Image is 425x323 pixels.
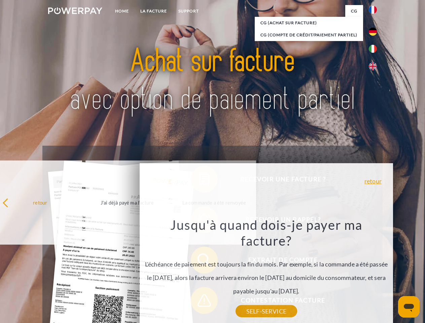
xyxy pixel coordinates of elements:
img: fr [369,6,377,14]
a: CG (Compte de crédit/paiement partiel) [255,29,363,41]
img: de [369,28,377,36]
img: title-powerpay_fr.svg [64,32,361,129]
div: J'ai déjà payé ma facture [90,198,165,207]
a: Home [109,5,135,17]
img: logo-powerpay-white.svg [48,7,102,14]
a: CG [345,5,363,17]
a: Support [173,5,205,17]
div: retour [2,198,78,207]
div: L'échéance de paiement est toujours la fin du mois. Par exemple, si la commande a été passée le [... [144,217,389,311]
a: retour [364,178,382,184]
a: CG (achat sur facture) [255,17,363,29]
iframe: Bouton de lancement de la fenêtre de messagerie [398,296,420,318]
a: SELF-SERVICE [236,305,297,317]
a: LA FACTURE [135,5,173,17]
h3: Jusqu'à quand dois-je payer ma facture? [144,217,389,249]
img: it [369,45,377,53]
img: en [369,62,377,70]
